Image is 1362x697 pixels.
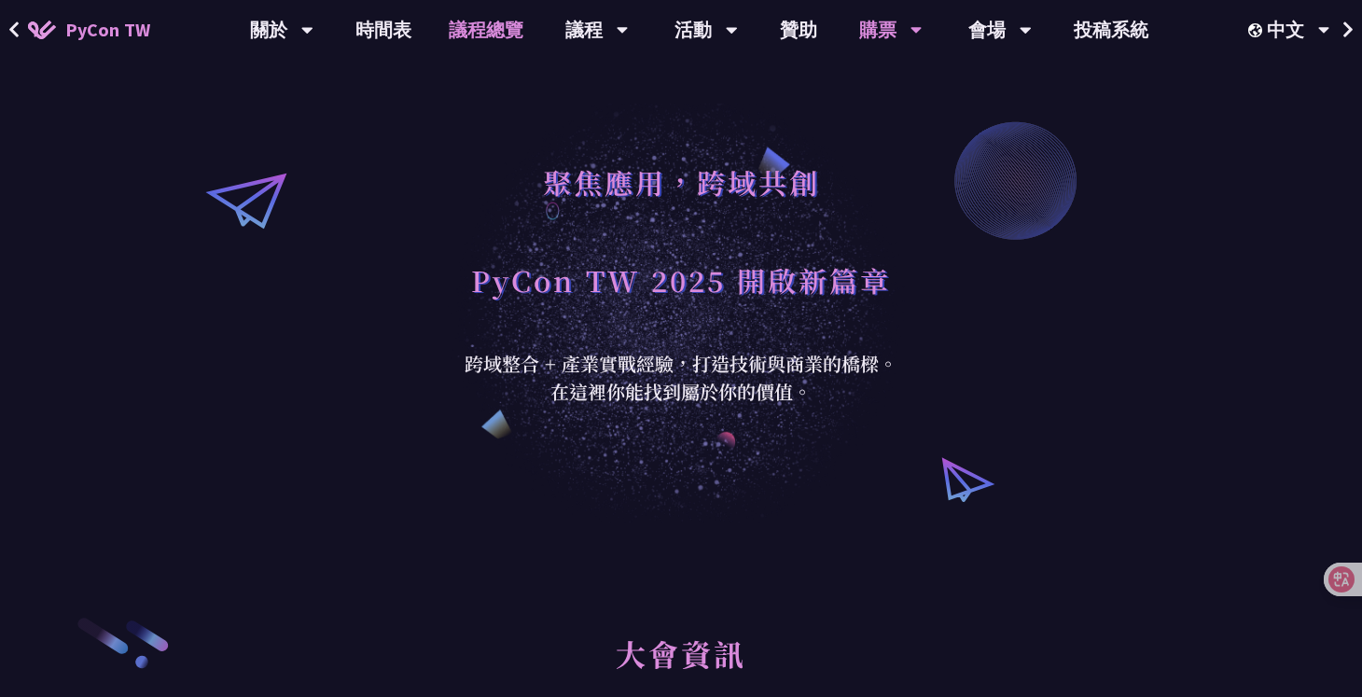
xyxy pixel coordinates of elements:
[471,252,891,308] h1: PyCon TW 2025 開啟新篇章
[1248,23,1267,37] img: Locale Icon
[9,7,169,53] a: PyCon TW
[452,350,910,406] div: 跨域整合 + 產業實戰經驗，打造技術與商業的橋樑。 在這裡你能找到屬於你的價值。
[543,154,820,210] h1: 聚焦應用，跨域共創
[65,16,150,44] span: PyCon TW
[28,21,56,39] img: Home icon of PyCon TW 2025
